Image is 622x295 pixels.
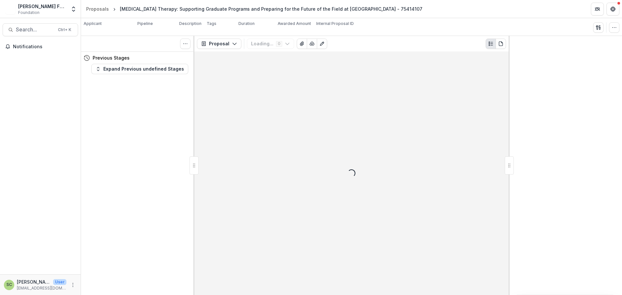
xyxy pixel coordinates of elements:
[297,39,307,49] button: View Attached Files
[179,21,202,27] p: Description
[207,21,216,27] p: Tags
[17,278,51,285] p: [PERSON_NAME]
[120,6,422,12] div: [MEDICAL_DATA] Therapy: Supporting Graduate Programs and Preparing for the Future of the Field at...
[53,279,66,285] p: User
[137,21,153,27] p: Pipeline
[17,285,66,291] p: [EMAIL_ADDRESS][DOMAIN_NAME]
[86,6,109,12] div: Proposals
[18,3,66,10] div: [PERSON_NAME] Fund for the Blind
[486,39,496,49] button: Plaintext view
[591,3,604,16] button: Partners
[247,39,294,49] button: Loading...0
[13,44,75,50] span: Notifications
[606,3,619,16] button: Get Help
[197,39,241,49] button: Proposal
[57,26,73,33] div: Ctrl + K
[93,54,130,61] h4: Previous Stages
[278,21,311,27] p: Awarded Amount
[91,64,188,74] button: Expand Previous undefined Stages
[180,39,190,49] button: Toggle View Cancelled Tasks
[3,23,78,36] button: Search...
[16,27,54,33] span: Search...
[18,10,40,16] span: Foundation
[496,39,506,49] button: PDF view
[238,21,255,27] p: Duration
[84,4,111,14] a: Proposals
[84,4,425,14] nav: breadcrumb
[69,3,78,16] button: Open entity switcher
[317,39,327,49] button: Edit as form
[84,21,102,27] p: Applicant
[69,281,77,289] button: More
[3,41,78,52] button: Notifications
[6,283,12,287] div: Sandra Ching
[316,21,354,27] p: Internal Proposal ID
